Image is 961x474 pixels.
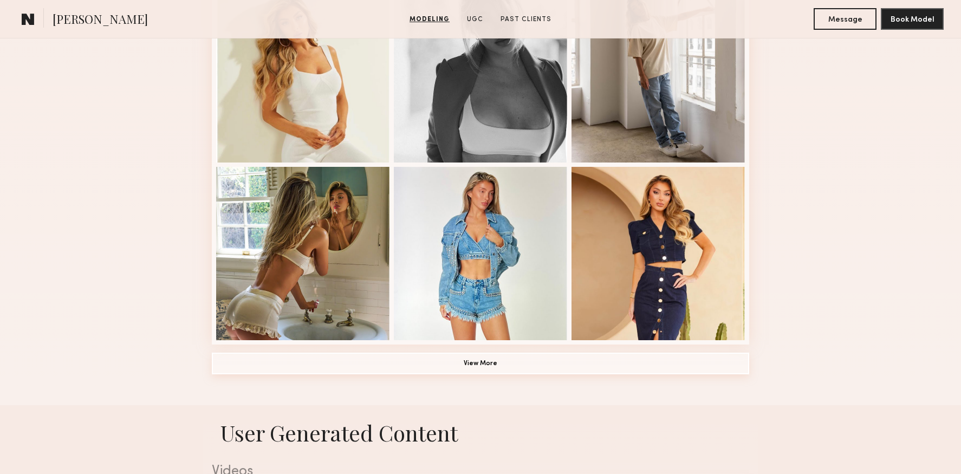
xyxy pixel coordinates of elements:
a: UGC [463,15,488,24]
a: Past Clients [496,15,556,24]
span: [PERSON_NAME] [53,11,148,30]
button: Message [814,8,876,30]
button: View More [212,353,749,374]
a: Book Model [881,14,944,23]
a: Modeling [405,15,454,24]
h1: User Generated Content [203,418,758,447]
button: Book Model [881,8,944,30]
